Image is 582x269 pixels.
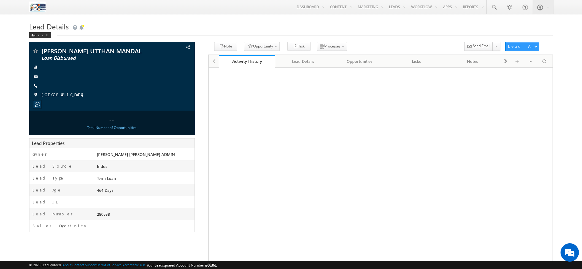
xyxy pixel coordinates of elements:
[219,55,275,68] a: Activity History
[388,55,445,68] a: Tasks
[41,92,87,98] span: [GEOGRAPHIC_DATA]
[122,263,146,267] a: Acceptable Use
[505,42,539,51] button: Lead Actions
[41,55,145,61] span: Loan Disbursed
[32,140,64,146] span: Lead Properties
[244,42,280,51] button: Opportunity
[33,199,58,205] label: Lead ID
[317,42,347,51] button: Processes
[207,263,217,267] span: 66361
[98,263,121,267] a: Terms of Service
[275,55,332,68] a: Lead Details
[449,58,495,65] div: Notes
[147,263,217,267] span: Your Leadsquared Account Number is
[97,152,175,157] span: [PERSON_NAME] [PERSON_NAME] ADMIN
[280,58,326,65] div: Lead Details
[72,263,97,267] a: Contact Support
[95,175,195,184] div: Term Loan
[29,32,54,37] a: Back
[95,187,195,196] div: 464 Days
[253,44,273,48] span: Opportunity
[508,44,534,49] div: Lead Actions
[223,58,271,64] div: Activity History
[29,2,46,12] img: Custom Logo
[29,21,69,31] span: Lead Details
[473,43,490,49] span: Send Email
[41,48,145,54] span: [PERSON_NAME] UTTHAN MANDAL
[95,211,195,220] div: 280538
[33,163,73,169] label: Lead Source
[33,211,73,217] label: Lead Number
[63,263,71,267] a: About
[393,58,439,65] div: Tasks
[287,42,310,51] button: Task
[33,187,62,193] label: Lead Age
[325,44,340,48] span: Processes
[29,32,51,38] div: Back
[31,125,193,131] div: Total Number of Opoortunities
[31,114,193,125] div: --
[95,163,195,172] div: Indus
[33,151,47,157] label: Owner
[445,55,501,68] a: Notes
[33,175,64,181] label: Lead Type
[214,42,237,51] button: Note
[337,58,383,65] div: Opportunities
[464,42,493,51] button: Send Email
[332,55,388,68] a: Opportunities
[33,223,88,229] label: Sales Opportunity
[29,262,217,268] span: © 2025 LeadSquared | | | | |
